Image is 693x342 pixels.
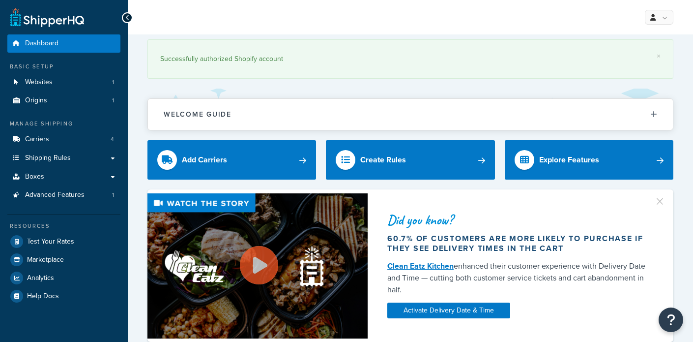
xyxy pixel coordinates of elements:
div: Manage Shipping [7,120,120,128]
div: Add Carriers [182,153,227,167]
a: Boxes [7,168,120,186]
a: Activate Delivery Date & Time [387,303,510,318]
a: Advanced Features1 [7,186,120,204]
div: enhanced their customer experience with Delivery Date and Time — cutting both customer service ti... [387,260,650,296]
a: Origins1 [7,92,120,110]
a: Websites1 [7,73,120,92]
li: Websites [7,73,120,92]
span: 1 [112,78,114,87]
a: Add Carriers [147,140,316,180]
span: Origins [25,96,47,105]
span: Advanced Features [25,191,85,199]
a: Dashboard [7,34,120,53]
img: Video thumbnail [147,193,368,339]
a: Create Rules [326,140,494,180]
span: Test Your Rates [27,238,74,246]
span: Websites [25,78,53,87]
a: Carriers4 [7,130,120,149]
button: Welcome Guide [148,99,673,130]
li: Origins [7,92,120,110]
span: 1 [112,191,114,199]
span: Shipping Rules [25,154,71,162]
a: Shipping Rules [7,149,120,167]
li: Advanced Features [7,186,120,204]
span: Boxes [25,173,44,181]
div: Resources [7,222,120,230]
div: Explore Features [539,153,599,167]
button: Open Resource Center [659,308,683,332]
span: Carriers [25,135,49,144]
a: Test Your Rates [7,233,120,250]
span: Help Docs [27,292,59,301]
a: Analytics [7,269,120,287]
div: Did you know? [387,213,650,227]
span: Marketplace [27,256,64,264]
div: 60.7% of customers are more likely to purchase if they see delivery times in the cart [387,234,650,253]
span: 1 [112,96,114,105]
div: Create Rules [360,153,406,167]
span: Analytics [27,274,54,282]
div: Basic Setup [7,62,120,71]
a: × [657,52,661,60]
h2: Welcome Guide [164,111,231,118]
a: Explore Features [505,140,673,180]
div: Successfully authorized Shopify account [160,52,661,66]
a: Marketplace [7,251,120,269]
a: Clean Eatz Kitchen [387,260,454,272]
li: Carriers [7,130,120,149]
span: Dashboard [25,39,58,48]
a: Help Docs [7,287,120,305]
span: 4 [111,135,114,144]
